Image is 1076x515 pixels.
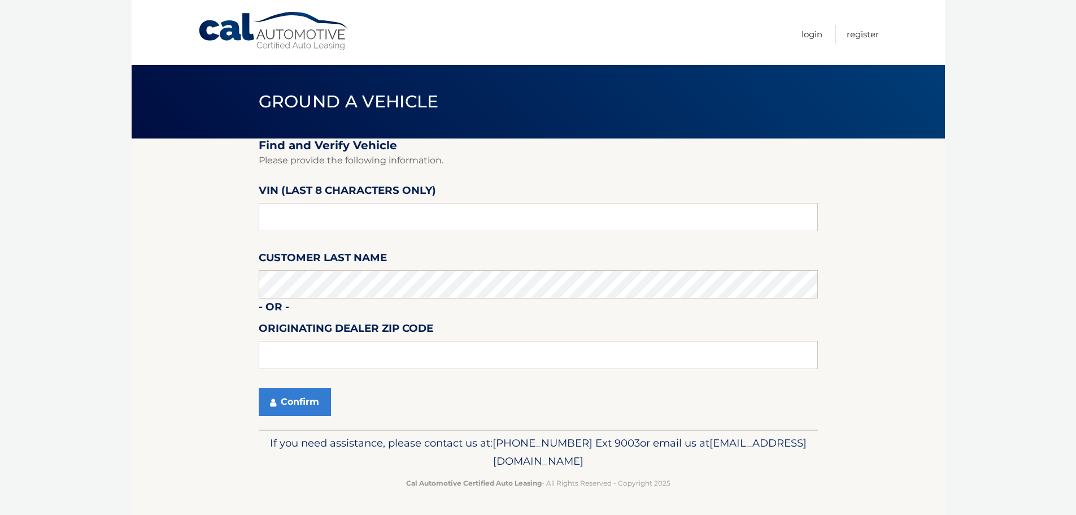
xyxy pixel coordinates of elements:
[259,91,439,112] span: Ground a Vehicle
[259,139,818,153] h2: Find and Verify Vehicle
[259,153,818,168] p: Please provide the following information.
[847,25,879,44] a: Register
[406,479,542,487] strong: Cal Automotive Certified Auto Leasing
[266,477,811,489] p: - All Rights Reserved - Copyright 2025
[259,182,436,203] label: VIN (last 8 characters only)
[801,25,822,44] a: Login
[198,11,350,51] a: Cal Automotive
[266,434,811,470] p: If you need assistance, please contact us at: or email us at
[259,249,387,270] label: Customer Last Name
[259,320,433,341] label: Originating Dealer Zip Code
[259,298,289,319] label: - or -
[259,388,331,416] button: Confirm
[493,436,640,449] span: [PHONE_NUMBER] Ext 9003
